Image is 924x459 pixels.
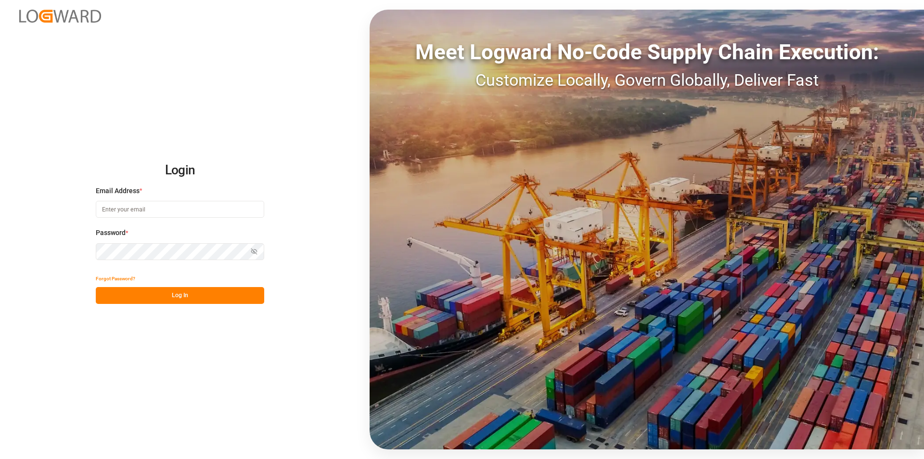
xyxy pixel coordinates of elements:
[96,270,135,287] button: Forgot Password?
[96,287,264,304] button: Log In
[19,10,101,23] img: Logward_new_orange.png
[96,155,264,186] h2: Login
[96,228,126,238] span: Password
[370,36,924,68] div: Meet Logward No-Code Supply Chain Execution:
[370,68,924,92] div: Customize Locally, Govern Globally, Deliver Fast
[96,201,264,218] input: Enter your email
[96,186,140,196] span: Email Address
